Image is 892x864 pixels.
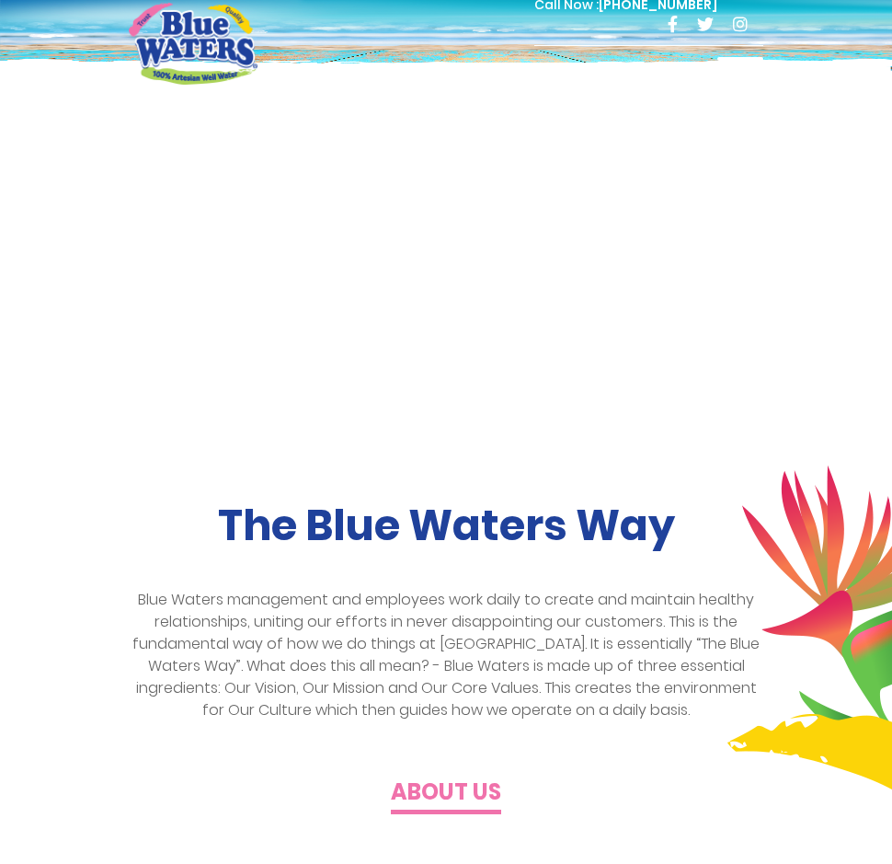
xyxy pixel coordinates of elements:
[129,501,763,551] h2: The Blue Waters Way
[129,589,763,721] p: Blue Waters management and employees work daily to create and maintain healthy relationships, uni...
[391,779,501,806] h4: About us
[391,784,501,805] a: About us
[129,3,257,84] a: store logo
